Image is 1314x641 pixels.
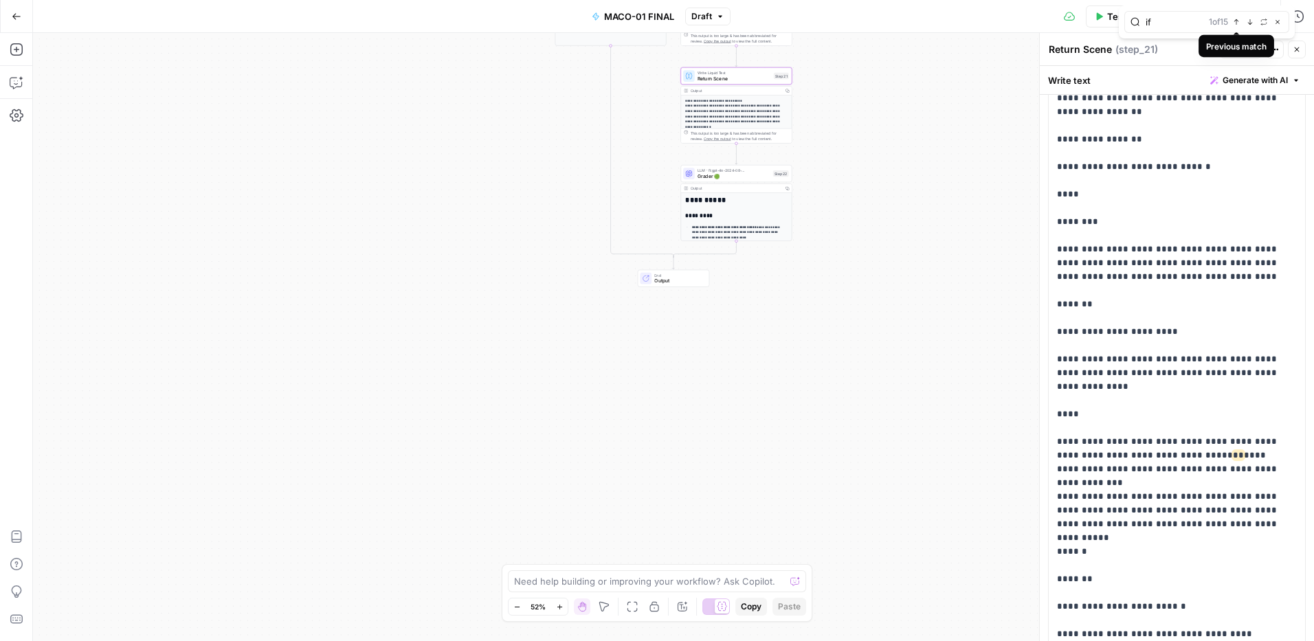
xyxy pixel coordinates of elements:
[691,185,781,191] div: Output
[654,272,703,278] span: End
[1086,5,1177,27] button: Test Workflow
[1205,71,1306,89] button: Generate with AI
[1040,66,1314,94] div: Write text
[772,598,806,616] button: Paste
[691,10,712,23] span: Draft
[774,73,789,79] div: Step 21
[673,241,736,258] g: Edge from step_22 to step_15-conditional-end
[654,278,703,284] span: Output
[773,170,789,177] div: Step 22
[1223,74,1288,87] span: Generate with AI
[691,130,789,142] div: This output is too large & has been abbreviated for review. to view the full content.
[1107,10,1169,23] span: Test Workflow
[735,598,767,616] button: Copy
[611,46,673,258] g: Edge from step_17 to step_15-conditional-end
[531,601,546,612] span: 52%
[778,600,801,613] span: Paste
[1206,40,1267,52] div: Previous match
[604,10,674,23] span: MACO-01 FINAL
[672,256,674,269] g: Edge from step_15-conditional-end to end
[698,75,771,82] span: Return Scene
[704,39,731,43] span: Copy the output
[1209,16,1228,28] span: 1 of 15
[1146,15,1203,29] input: Search
[735,46,737,67] g: Edge from step_20 to step_21
[698,168,770,173] span: LLM · ft:gpt-4o-2024-08-06:airops:hbr1:AmwNoHva
[735,144,737,164] g: Edge from step_21 to step_22
[1049,43,1112,56] textarea: Return Scene
[685,8,731,25] button: Draft
[1115,43,1158,56] span: ( step_21 )
[741,600,761,613] span: Copy
[698,70,771,76] span: Write Liquid Text
[691,32,789,44] div: This output is too large & has been abbreviated for review. to view the full content.
[704,137,731,141] span: Copy the output
[583,5,682,27] button: MACO-01 FINAL
[618,270,729,287] div: EndOutput
[698,172,770,179] span: Grader 🟢
[691,88,781,93] div: Output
